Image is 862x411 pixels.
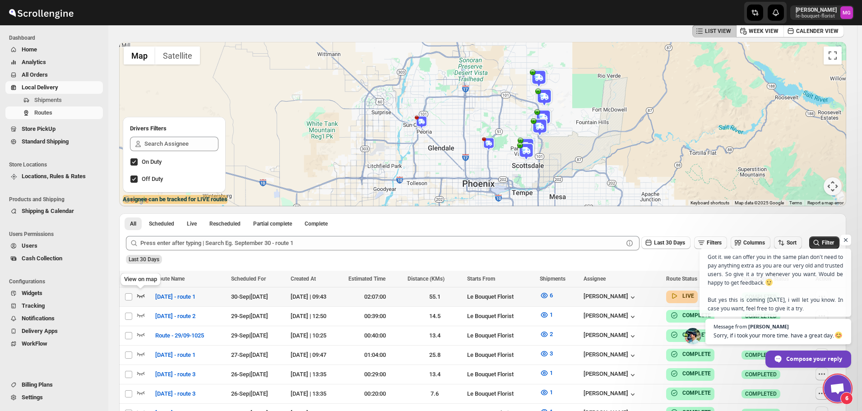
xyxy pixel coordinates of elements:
[155,351,195,360] span: [DATE] - route 1
[22,394,43,401] span: Settings
[467,331,534,340] div: Le Bouquet Florist
[707,240,722,246] span: Filters
[584,390,637,399] div: [PERSON_NAME]
[550,292,553,299] span: 6
[584,351,637,360] button: [PERSON_NAME]
[34,109,52,116] span: Routes
[408,276,445,282] span: Distance (KMs)
[408,389,462,398] div: 7.6
[670,330,711,339] button: COMPLETE
[291,351,343,360] div: [DATE] | 09:47
[783,25,844,37] button: CALENDER VIEW
[22,84,58,91] span: Local Delivery
[22,290,42,296] span: Widgets
[9,231,104,238] span: Users Permissions
[22,315,55,322] span: Notifications
[22,242,37,249] span: Users
[5,205,103,217] button: Shipping & Calendar
[749,28,779,35] span: WEEK VIEW
[840,6,853,19] span: Melody Gluth
[9,34,104,42] span: Dashboard
[796,14,837,19] p: le-bouquet-florist
[348,331,403,340] div: 00:40:00
[550,311,553,318] span: 1
[743,240,765,246] span: Columns
[231,313,268,319] span: 29-Sep | [DATE]
[9,196,104,203] span: Products and Shipping
[155,276,185,282] span: Route Name
[9,278,104,285] span: Configurations
[123,195,227,204] label: Assignee can be tracked for LIVE routes
[584,293,637,302] div: [PERSON_NAME]
[22,59,46,65] span: Analytics
[682,293,694,299] b: LIVE
[796,28,839,35] span: CALENDER VIEW
[534,366,558,380] button: 1
[348,276,385,282] span: Estimated Time
[22,173,86,180] span: Locations, Rules & Rates
[5,337,103,350] button: WorkFlow
[670,388,711,397] button: COMPLETE
[124,46,155,65] button: Show street map
[550,331,553,337] span: 2
[789,200,802,205] a: Terms (opens in new tab)
[231,390,268,397] span: 26-Sep | [DATE]
[5,69,103,81] button: All Orders
[187,220,197,227] span: Live
[155,46,200,65] button: Show satellite imagery
[534,308,558,322] button: 1
[682,390,711,396] b: COMPLETE
[22,328,58,334] span: Delivery Apps
[467,351,534,360] div: Le Bouquet Florist
[550,389,553,396] span: 1
[714,324,747,329] span: Message from
[584,312,637,321] div: [PERSON_NAME]
[666,276,697,282] span: Route Status
[5,391,103,404] button: Settings
[5,325,103,337] button: Delivery Apps
[534,288,558,303] button: 6
[121,194,151,206] img: Google
[5,240,103,252] button: Users
[22,138,69,145] span: Standard Shipping
[22,340,47,347] span: WorkFlow
[348,292,403,301] div: 02:07:00
[291,331,343,340] div: [DATE] | 10:25
[736,25,784,37] button: WEEK VIEW
[670,369,711,378] button: COMPLETE
[654,240,685,246] span: Last 30 Days
[705,28,731,35] span: LIST VIEW
[305,220,328,227] span: Complete
[5,287,103,300] button: Widgets
[467,389,534,398] div: Le Bouquet Florist
[155,370,195,379] span: [DATE] - route 3
[22,381,53,388] span: Billing Plans
[467,312,534,321] div: Le Bouquet Florist
[150,348,201,362] button: [DATE] - route 1
[150,367,201,382] button: [DATE] - route 3
[22,302,45,309] span: Tracking
[291,370,343,379] div: [DATE] | 13:35
[534,327,558,342] button: 2
[129,256,159,263] span: Last 30 Days
[408,370,462,379] div: 13.4
[584,332,637,341] div: [PERSON_NAME]
[348,312,403,321] div: 00:39:00
[5,106,103,119] button: Routes
[155,389,195,398] span: [DATE] - route 3
[670,311,711,320] button: COMPLETE
[467,292,534,301] div: Le Bouquet Florist
[550,369,553,376] span: 1
[5,94,103,106] button: Shipments
[142,175,163,182] span: Off Duty
[231,276,266,282] span: Scheduled For
[253,220,292,227] span: Partial complete
[786,351,842,367] span: Compose your reply
[796,6,837,14] p: [PERSON_NAME]
[291,292,343,301] div: [DATE] | 09:43
[155,292,195,301] span: [DATE] - route 1
[130,124,218,133] h2: Drivers Filters
[34,97,62,103] span: Shipments
[22,208,74,214] span: Shipping & Calendar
